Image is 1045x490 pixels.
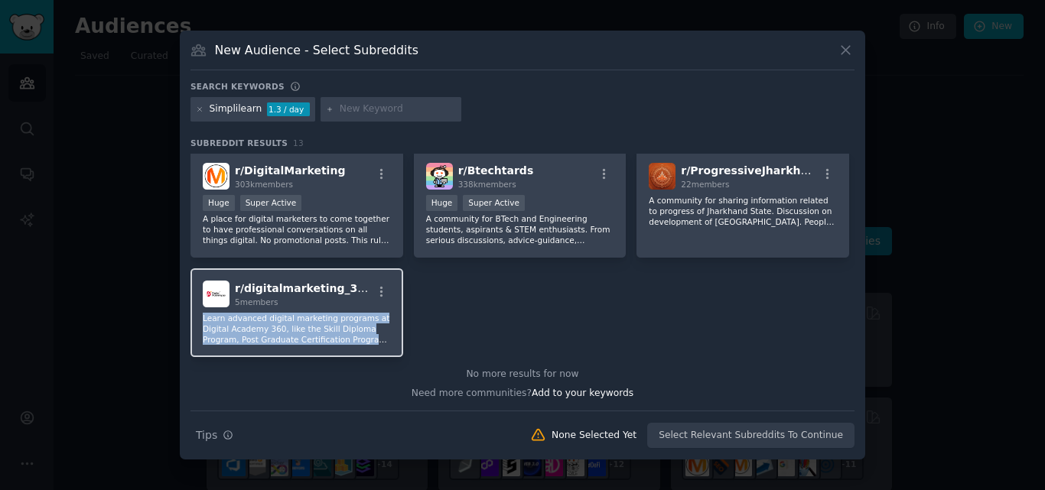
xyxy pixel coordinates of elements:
[203,281,230,307] img: digitalmarketing_360
[458,164,534,177] span: r/ Btechtards
[293,138,304,148] span: 13
[681,180,729,189] span: 22 members
[203,213,391,245] p: A place for digital marketers to come together to have professional conversations on all things d...
[532,388,633,398] span: Add to your keywords
[240,195,302,211] div: Super Active
[649,163,676,190] img: ProgressiveJharkhand
[426,163,453,190] img: Btechtards
[190,368,855,381] div: No more results for now
[190,422,239,449] button: Tips
[463,195,525,211] div: Super Active
[235,180,293,189] span: 303k members
[235,164,345,177] span: r/ DigitalMarketing
[426,195,458,211] div: Huge
[267,102,310,116] div: 1.3 / day
[681,164,823,177] span: r/ ProgressiveJharkhand
[458,180,516,189] span: 338k members
[203,195,235,211] div: Huge
[649,195,837,227] p: A community for sharing information related to progress of Jharkhand State. Discussion on develop...
[426,213,614,245] p: A community for BTech and Engineering students, aspirants & STEM enthusiasts. From serious discus...
[340,102,456,116] input: New Keyword
[203,313,391,345] p: Learn advanced digital marketing programs at Digital Academy 360, like the Skill Diploma Program,...
[203,163,230,190] img: DigitalMarketing
[196,427,217,443] span: Tips
[215,42,418,58] h3: New Audience - Select Subreddits
[210,102,262,116] div: Simplilearn
[190,381,855,401] div: Need more communities?
[552,429,636,443] div: None Selected Yet
[190,81,285,92] h3: Search keywords
[235,282,373,294] span: r/ digitalmarketing_360
[190,138,288,148] span: Subreddit Results
[235,297,278,307] span: 5 members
